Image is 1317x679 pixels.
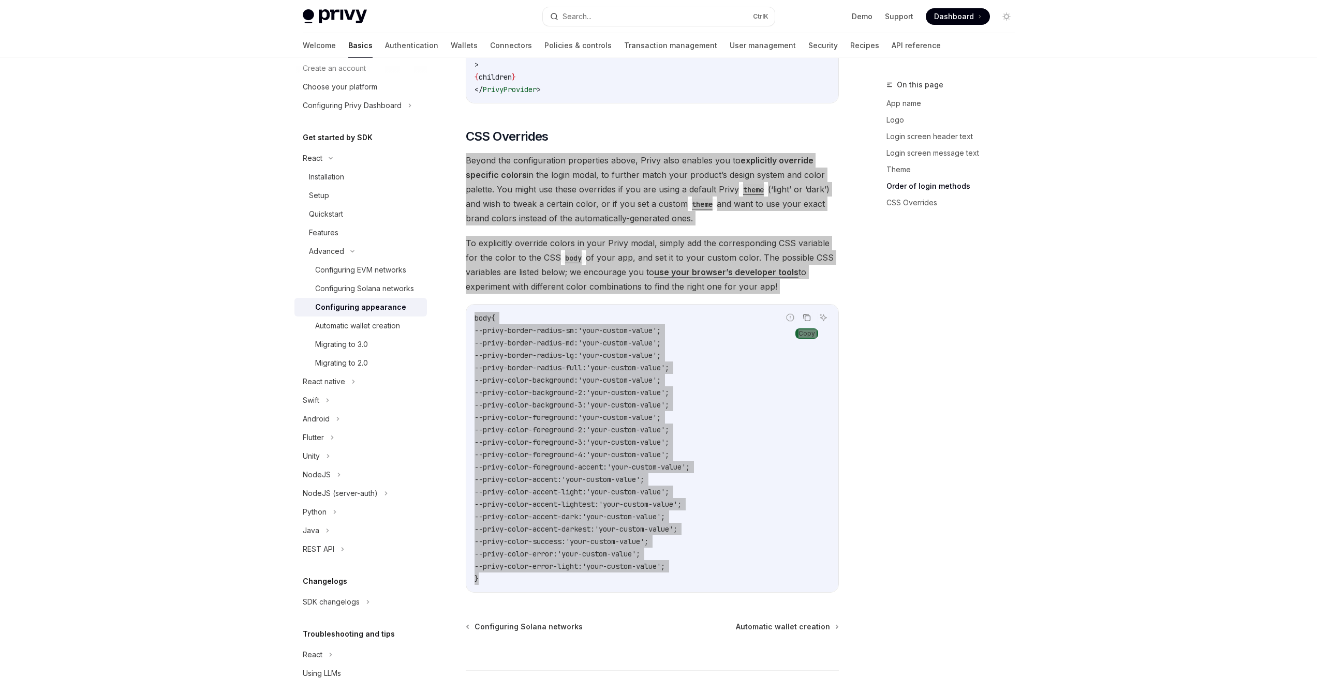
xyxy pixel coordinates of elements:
[603,462,607,472] span: :
[294,372,427,391] button: React native
[574,413,578,422] span: :
[294,316,427,335] a: Automatic wallet creation
[665,363,669,372] span: ;
[673,524,677,534] span: ;
[315,338,368,351] div: Migrating to 3.0
[466,155,813,180] strong: explicitly override specific colors
[582,450,586,459] span: :
[303,648,322,661] div: React
[483,85,537,94] span: PrivyProvider
[475,313,491,323] span: body
[557,549,636,559] span: 'your-custom-value'
[640,475,644,484] span: ;
[736,622,838,632] a: Automatic wallet creation
[475,562,578,571] span: --privy-color-error-light
[303,469,331,481] div: NodeJS
[512,72,516,82] span: }
[475,487,582,496] span: --privy-color-accent-light
[657,351,661,360] span: ;
[294,410,427,428] button: Android
[578,351,657,360] span: 'your-custom-value'
[624,33,717,58] a: Transaction management
[885,11,913,22] a: Support
[294,540,427,559] button: REST API
[475,72,479,82] span: {
[561,537,566,546] span: :
[544,33,612,58] a: Policies & controls
[309,189,329,202] div: Setup
[467,622,583,632] a: Configuring Solana networks
[475,500,595,509] span: --privy-color-accent-lightest
[586,425,665,434] span: 'your-custom-value'
[688,199,717,210] code: theme
[294,261,427,279] a: Configuring EVM networks
[475,425,582,434] span: --privy-color-foreground-2
[566,537,644,546] span: 'your-custom-value'
[294,205,427,223] a: Quickstart
[897,79,943,91] span: On this page
[303,131,373,144] h5: Get started by SDK
[852,11,872,22] a: Demo
[561,475,640,484] span: 'your-custom-value'
[753,12,768,21] span: Ctrl K
[315,301,406,313] div: Configuring appearance
[475,363,582,372] span: --privy-border-radius-full
[294,484,427,503] button: NodeJS (server-auth)
[886,112,1023,128] a: Logo
[665,425,669,434] span: ;
[586,487,665,496] span: 'your-custom-value'
[582,400,586,410] span: :
[886,161,1023,178] a: Theme
[537,85,541,94] span: >
[294,335,427,354] a: Migrating to 3.0
[654,267,798,278] a: use your browser’s developer tools
[665,437,669,447] span: ;
[303,628,395,640] h5: Troubleshooting and tips
[661,562,665,571] span: ;
[303,394,319,406] div: Swift
[294,354,427,372] a: Migrating to 2.0
[926,8,990,25] a: Dashboard
[586,437,665,447] span: 'your-custom-value'
[934,11,974,22] span: Dashboard
[582,363,586,372] span: :
[315,282,414,295] div: Configuring Solana networks
[303,596,360,608] div: SDK changelogs
[294,428,427,447] button: Flutter
[886,194,1023,211] a: CSS Overrides
[730,33,796,58] a: User management
[294,279,427,298] a: Configuring Solana networks
[303,99,402,112] div: Configuring Privy Dashboard
[582,512,661,521] span: 'your-custom-value'
[294,298,427,316] a: Configuring appearance
[475,549,553,559] span: --privy-color-error
[466,236,839,294] span: To explicitly override colors in your Privy modal, simply add the corresponding CSS variable for ...
[586,450,665,459] span: 'your-custom-value'
[475,351,574,360] span: --privy-border-radius-lg
[850,33,879,58] a: Recipes
[783,311,797,324] button: Report incorrect code
[475,574,479,583] span: }
[451,33,478,58] a: Wallets
[466,128,549,145] span: CSS Overrides
[294,186,427,205] a: Setup
[303,450,320,462] div: Unity
[563,10,591,23] div: Search...
[475,524,590,534] span: --privy-color-accent-darkest
[586,388,665,397] span: 'your-custom-value'
[586,400,665,410] span: 'your-custom-value'
[475,375,574,385] span: --privy-color-background
[590,524,595,534] span: :
[574,326,578,335] span: :
[688,199,717,209] a: theme
[294,593,427,611] button: SDK changelogs
[475,85,483,94] span: </
[582,437,586,447] span: :
[595,524,673,534] span: 'your-custom-value'
[303,487,378,500] div: NodeJS (server-auth)
[475,388,582,397] span: --privy-color-background-2
[582,425,586,434] span: :
[998,8,1015,25] button: Toggle dark mode
[574,375,578,385] span: :
[466,153,839,225] span: Beyond the configuration properties above, Privy also enables you to in the login modal, to furth...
